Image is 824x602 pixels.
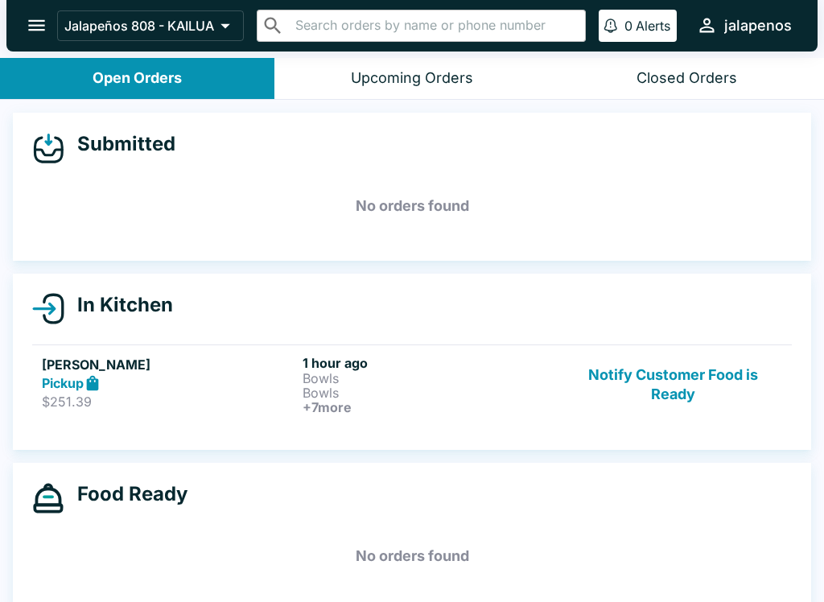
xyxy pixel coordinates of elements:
input: Search orders by name or phone number [290,14,579,37]
div: jalapenos [724,16,792,35]
p: Alerts [636,18,670,34]
button: jalapenos [690,8,798,43]
h6: + 7 more [303,400,557,414]
h4: Food Ready [64,482,187,506]
h5: [PERSON_NAME] [42,355,296,374]
button: open drawer [16,5,57,46]
h4: Submitted [64,132,175,156]
p: Bowls [303,371,557,386]
h5: No orders found [32,177,792,235]
button: Jalapeños 808 - KAILUA [57,10,244,41]
div: Closed Orders [637,69,737,88]
h6: 1 hour ago [303,355,557,371]
div: Upcoming Orders [351,69,473,88]
p: Bowls [303,386,557,400]
div: Open Orders [93,69,182,88]
a: [PERSON_NAME]Pickup$251.391 hour agoBowlsBowls+7moreNotify Customer Food is Ready [32,344,792,424]
p: 0 [624,18,632,34]
button: Notify Customer Food is Ready [564,355,782,414]
strong: Pickup [42,375,84,391]
h5: No orders found [32,527,792,585]
h4: In Kitchen [64,293,173,317]
p: $251.39 [42,394,296,410]
p: Jalapeños 808 - KAILUA [64,18,214,34]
